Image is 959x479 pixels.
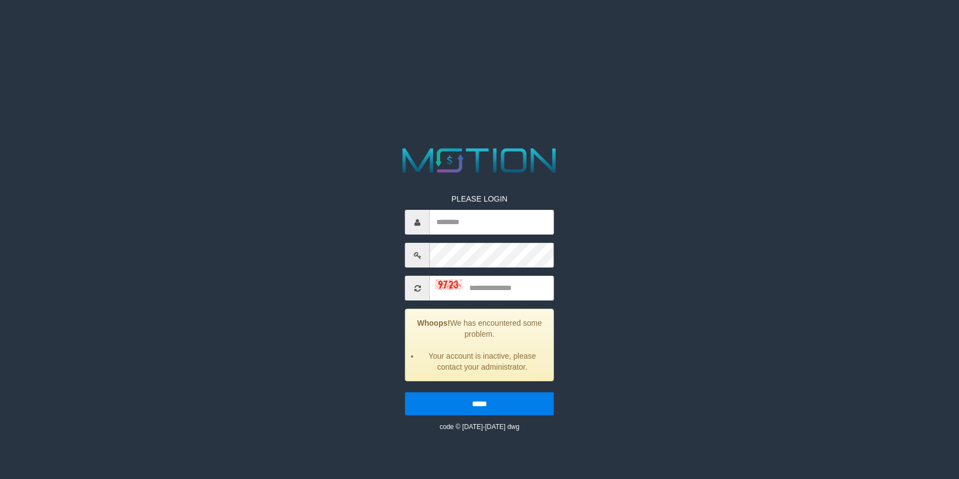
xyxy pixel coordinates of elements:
[405,193,554,204] p: PLEASE LOGIN
[405,309,554,381] div: We has encountered some problem.
[440,423,519,431] small: code © [DATE]-[DATE] dwg
[417,319,450,327] strong: Whoops!
[419,350,545,372] li: Your account is inactive, please contact your administrator.
[435,280,463,291] img: captcha
[396,144,563,177] img: MOTION_logo.png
